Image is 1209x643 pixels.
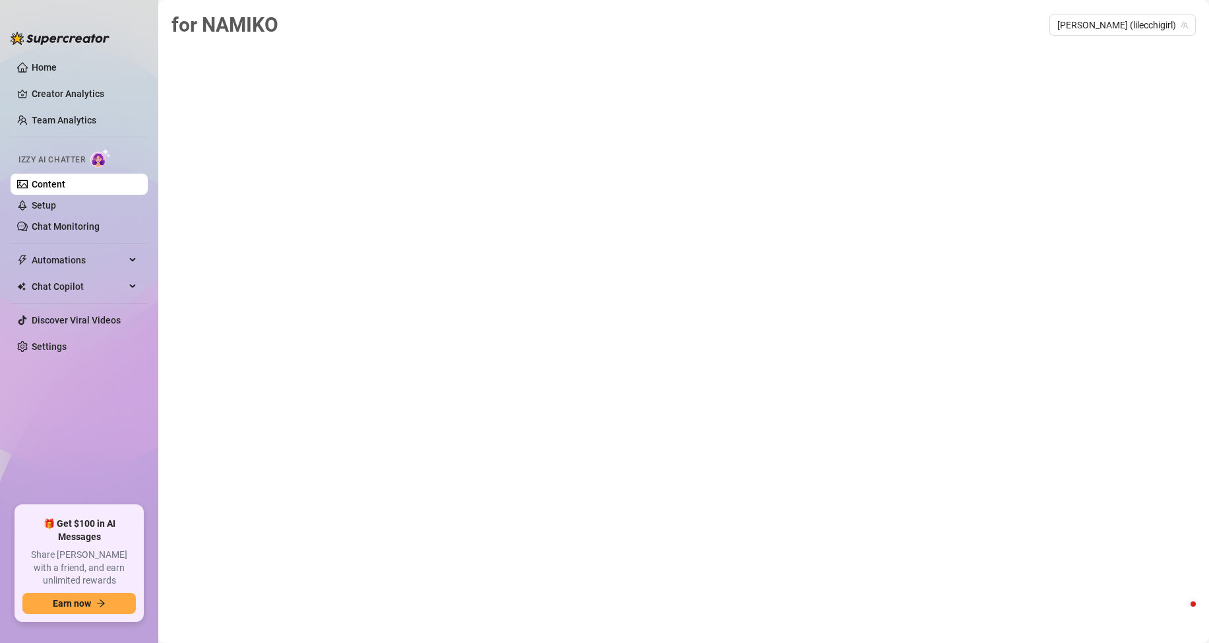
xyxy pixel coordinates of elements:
a: Setup [32,200,56,211]
img: Chat Copilot [17,282,26,291]
img: AI Chatter [90,149,111,168]
span: team [1181,21,1189,29]
img: logo-BBDzfeDw.svg [11,32,109,45]
span: Chat Copilot [32,276,125,297]
a: Team Analytics [32,115,96,125]
span: Earn now [53,598,91,609]
button: Earn nowarrow-right [22,593,136,614]
a: Home [32,62,57,73]
a: Discover Viral Videos [32,315,121,325]
span: thunderbolt [17,255,28,265]
span: 🎁 Get $100 in AI Messages [22,518,136,543]
a: Content [32,179,65,189]
span: Share [PERSON_NAME] with a friend, and earn unlimited rewards [22,549,136,588]
a: Creator Analytics [32,83,137,104]
span: for NAMIKO [171,13,278,36]
a: Chat Monitoring [32,221,100,232]
iframe: Intercom live chat [1164,598,1196,630]
a: Settings [32,341,67,352]
span: NAMIKO (lilecchigirl) [1057,15,1188,35]
span: arrow-right [96,599,106,608]
span: Izzy AI Chatter [18,154,85,166]
span: Automations [32,250,125,271]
